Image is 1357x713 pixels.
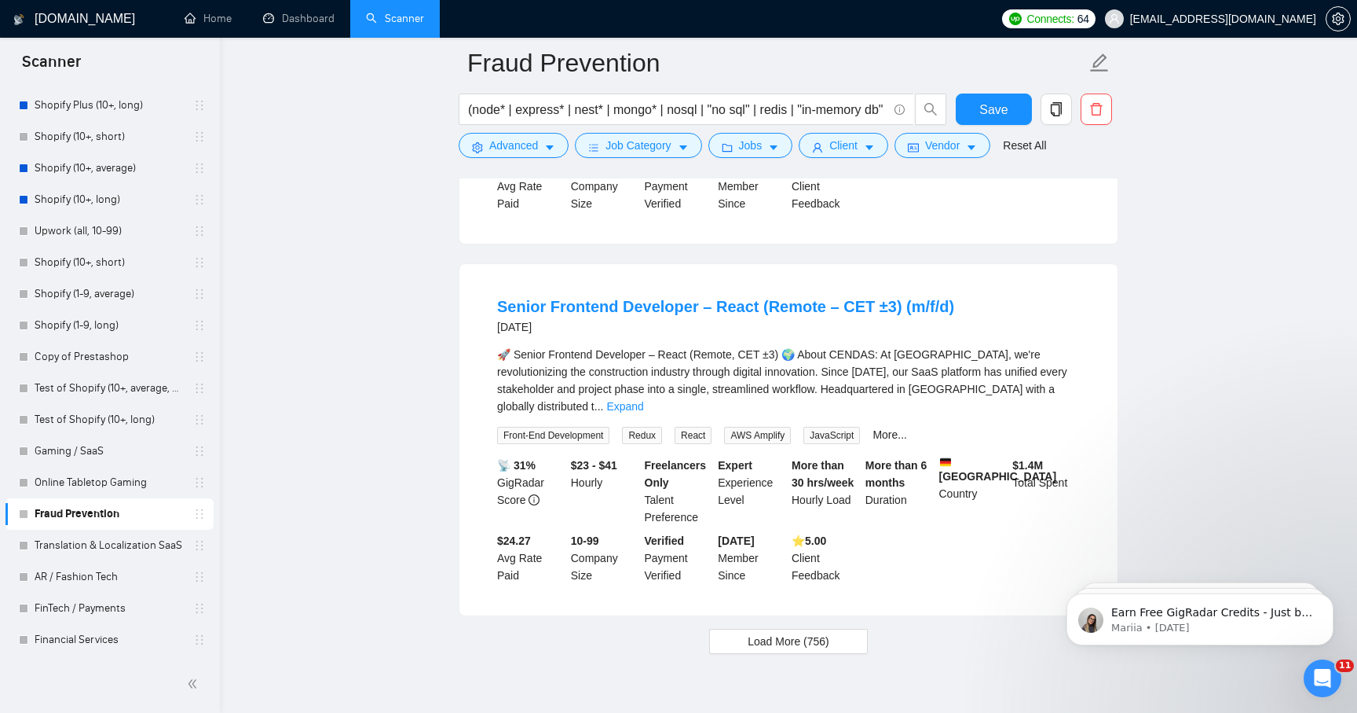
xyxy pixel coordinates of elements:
b: [GEOGRAPHIC_DATA] [939,457,1057,483]
div: Member Since [715,160,788,212]
img: 🇩🇪 [940,457,951,468]
a: Shopify (1-9, average) [35,278,184,310]
span: 64 [1077,10,1089,28]
div: Client Feedback [788,532,862,584]
span: holder [193,539,206,552]
span: caret-down [966,141,977,153]
span: React [675,427,711,444]
span: AWS Amplify [724,427,791,444]
span: user [812,141,823,153]
b: [DATE] [718,535,754,547]
span: holder [193,508,206,520]
div: Avg Rate Paid [494,160,568,212]
div: Country [936,457,1010,526]
a: Reset All [1003,137,1046,154]
img: logo [13,7,24,32]
span: Vendor [925,137,960,154]
b: ⭐️ 5.00 [792,535,826,547]
span: holder [193,225,206,237]
div: Duration [862,457,936,526]
span: Job Category [605,137,671,154]
span: holder [193,571,206,583]
b: More than 30 hrs/week [792,459,854,489]
span: delete [1081,102,1111,116]
button: folderJobscaret-down [708,133,793,158]
button: delete [1081,94,1112,125]
span: caret-down [768,141,779,153]
a: homeHome [185,12,232,25]
a: Test of Shopify (10+, long) [35,404,184,436]
span: user [1109,13,1120,24]
span: copy [1041,102,1071,116]
b: $24.27 [497,535,531,547]
span: edit [1089,53,1110,73]
b: Freelancers Only [645,459,707,489]
a: searchScanner [366,12,424,25]
span: folder [722,141,733,153]
b: Verified [645,535,685,547]
span: Redux [622,427,662,444]
span: ... [594,400,604,413]
span: Advanced [489,137,538,154]
span: Client [829,137,858,154]
span: holder [193,288,206,300]
iframe: Intercom live chat [1304,660,1341,697]
span: holder [193,476,206,489]
span: caret-down [544,141,555,153]
div: Member Since [715,532,788,584]
b: 10-99 [571,535,599,547]
span: Save [979,100,1008,119]
button: settingAdvancedcaret-down [459,133,569,158]
div: GigRadar Score [494,457,568,526]
span: JavaScript [803,427,860,444]
span: caret-down [864,141,875,153]
a: setting [1326,13,1351,25]
iframe: Intercom notifications message [1043,560,1357,671]
span: info-circle [529,494,540,505]
div: Payment Verified [642,532,715,584]
a: Upwork (all, 10-99) [35,215,184,247]
button: barsJob Categorycaret-down [575,133,701,158]
a: Shopify (10+, short) [35,247,184,278]
a: AR / Fashion Tech [35,561,184,593]
a: Senior Frontend Developer – React (Remote – CET ±3) (m/f/d) [497,298,954,315]
span: bars [588,141,599,153]
div: Payment Verified [642,160,715,212]
span: Scanner [9,50,93,83]
a: Shopify (10+, average) [35,153,184,184]
div: Avg Rate Paid [494,532,568,584]
span: holder [193,413,206,426]
img: upwork-logo.png [1009,13,1022,25]
div: Experience Level [715,457,788,526]
a: Expand [606,400,643,413]
a: Financial Services [35,624,184,656]
span: setting [1326,13,1350,25]
b: $ 1.4M [1012,459,1043,472]
a: More... [872,428,907,441]
div: Hourly Load [788,457,862,526]
a: FinTech / Payments [35,593,184,624]
a: Fraud Prevention [35,498,184,530]
span: holder [193,130,206,143]
span: idcard [908,141,919,153]
div: Company Size [568,532,642,584]
div: Talent Preference [642,457,715,526]
b: 📡 31% [497,459,536,472]
a: Shopify Plus (10+, long) [35,90,184,121]
span: holder [193,602,206,615]
div: Company Size [568,160,642,212]
b: More than 6 months [865,459,927,489]
a: dashboardDashboard [263,12,335,25]
span: holder [193,256,206,269]
button: Load More (756) [709,629,868,654]
span: holder [193,351,206,363]
a: Copy of Prestashop [35,341,184,373]
span: 11 [1336,660,1354,672]
b: $23 - $41 [571,459,617,472]
div: 🚀 Senior Frontend Developer – React (Remote, CET ±3) 🌍 About CENDAS: At [GEOGRAPHIC_DATA], we're ... [497,346,1080,415]
button: setting [1326,6,1351,31]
